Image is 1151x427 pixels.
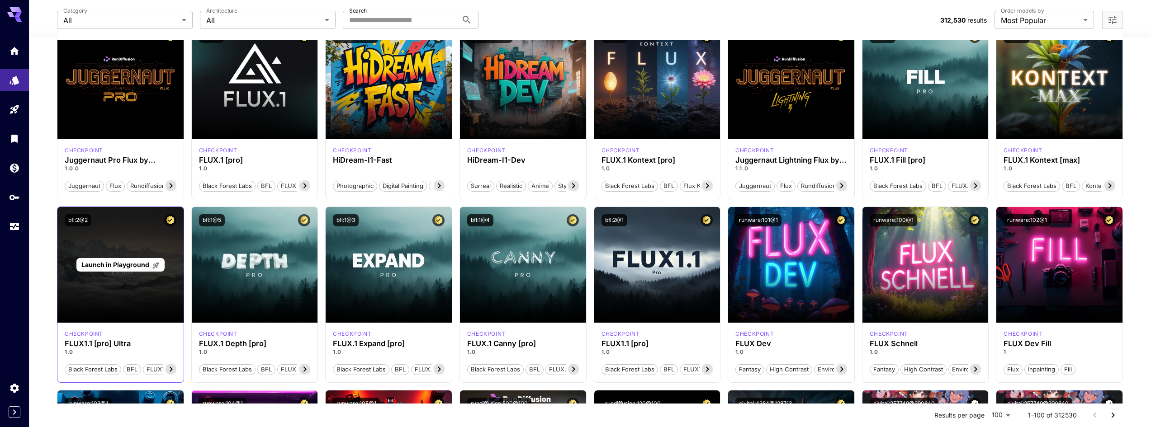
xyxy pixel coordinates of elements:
[467,339,579,348] div: FLUX.1 Canny [pro]
[65,180,104,192] button: juggernaut
[298,214,310,226] button: Certified Model – Vetted for best performance and includes a commercial license.
[736,365,764,374] span: Fantasy
[680,182,721,191] span: Flux Kontext
[65,363,121,375] button: Black Forest Labs
[870,348,981,356] p: 1.0
[432,214,445,226] button: Certified Model – Vetted for best performance and includes a commercial license.
[602,182,658,191] span: Black Forest Labs
[949,365,990,374] span: Environment
[333,146,371,155] div: HiDream Fast
[333,156,445,164] div: HiDream-I1-Fast
[199,339,311,348] div: FLUX.1 Depth [pro]
[333,180,377,192] button: Photographic
[1004,398,1072,410] button: civitai:257749@290640
[1082,180,1110,192] button: Kontext
[278,365,337,374] span: FLUX.1 Depth [pro]
[660,182,677,191] span: BFL
[680,363,724,375] button: FLUX1.1 [pro]
[379,182,426,191] span: Digital Painting
[1004,156,1115,164] div: FLUX.1 Kontext [max]
[602,146,640,155] p: checkpoint
[602,330,640,338] div: fluxpro
[660,180,678,192] button: BFL
[1025,365,1058,374] span: Inpainting
[735,398,796,410] button: civitai:4384@128713
[199,330,237,338] div: fluxpro
[65,146,103,155] p: checkpoint
[767,365,812,374] span: High Contrast
[526,365,543,374] span: BFL
[1004,339,1115,348] h3: FLUX Dev Fill
[555,182,583,191] span: Stylized
[602,365,658,374] span: Black Forest Labs
[467,330,506,338] div: fluxpro
[870,365,898,374] span: Fantasy
[602,180,658,192] button: Black Forest Labs
[9,162,20,174] div: Wallet
[412,365,475,374] span: FLUX.1 Expand [pro]
[65,164,176,173] p: 1.0.0
[467,363,524,375] button: Black Forest Labs
[940,16,966,24] span: 312,530
[1061,365,1075,374] span: Fill
[969,214,981,226] button: Certified Model – Vetted for best performance and includes a commercial license.
[988,408,1014,422] div: 100
[528,182,552,191] span: Anime
[948,180,999,192] button: FLUX.1 Fill [pro]
[1103,398,1115,410] button: Verified working
[199,146,237,155] p: checkpoint
[349,7,367,14] label: Search
[1004,330,1042,338] div: FLUX.1 D
[735,146,774,155] div: FLUX.1 D
[199,398,246,410] button: runware:104@1
[467,214,493,226] button: bfl:1@4
[468,365,523,374] span: Black Forest Labs
[65,146,103,155] div: FLUX.1 D
[9,406,20,418] div: Expand sidebar
[9,382,20,394] div: Settings
[1004,146,1042,155] p: checkpoint
[870,180,926,192] button: Black Forest Labs
[934,411,985,420] p: Results per page
[870,156,981,164] h3: FLUX.1 Fill [pro]
[602,146,640,155] div: FLUX.1 Kontext [pro]
[497,182,526,191] span: Realistic
[333,214,359,226] button: bfl:1@3
[546,365,607,374] span: FLUX.1 Canny [pro]
[735,214,782,226] button: runware:101@1
[65,214,91,226] button: bfl:2@2
[206,7,237,14] label: Architecture
[602,214,627,226] button: bfl:2@1
[660,363,678,375] button: BFL
[948,363,991,375] button: Environment
[701,398,713,410] button: Certified Model – Vetted for best performance and includes a commercial license.
[164,214,176,226] button: Certified Model – Vetted for best performance and includes a commercial license.
[870,146,908,155] p: checkpoint
[199,182,255,191] span: Black Forest Labs
[9,221,20,232] div: Usage
[1104,406,1122,424] button: Go to next page
[9,104,20,115] div: Playground
[602,156,713,164] div: FLUX.1 Kontext [pro]
[1062,182,1080,191] span: BFL
[65,398,112,410] button: runware:103@1
[1004,182,1060,191] span: Black Forest Labs
[127,182,169,191] span: rundiffusion
[65,339,176,348] div: FLUX1.1 [pro] Ultra
[199,330,237,338] p: checkpoint
[9,192,20,203] div: API Keys
[467,330,506,338] p: checkpoint
[735,339,847,348] div: FLUX Dev
[199,214,225,226] button: bfl:1@5
[106,182,124,191] span: flux
[199,164,311,173] p: 1.0
[901,365,946,374] span: High Contrast
[602,330,640,338] p: checkpoint
[277,180,319,192] button: FLUX.1 [pro]
[735,156,847,164] div: Juggernaut Lightning Flux by RunDiffusion
[333,182,377,191] span: Photographic
[199,363,256,375] button: Black Forest Labs
[602,339,713,348] div: FLUX1.1 [pro]
[545,363,607,375] button: FLUX.1 Canny [pro]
